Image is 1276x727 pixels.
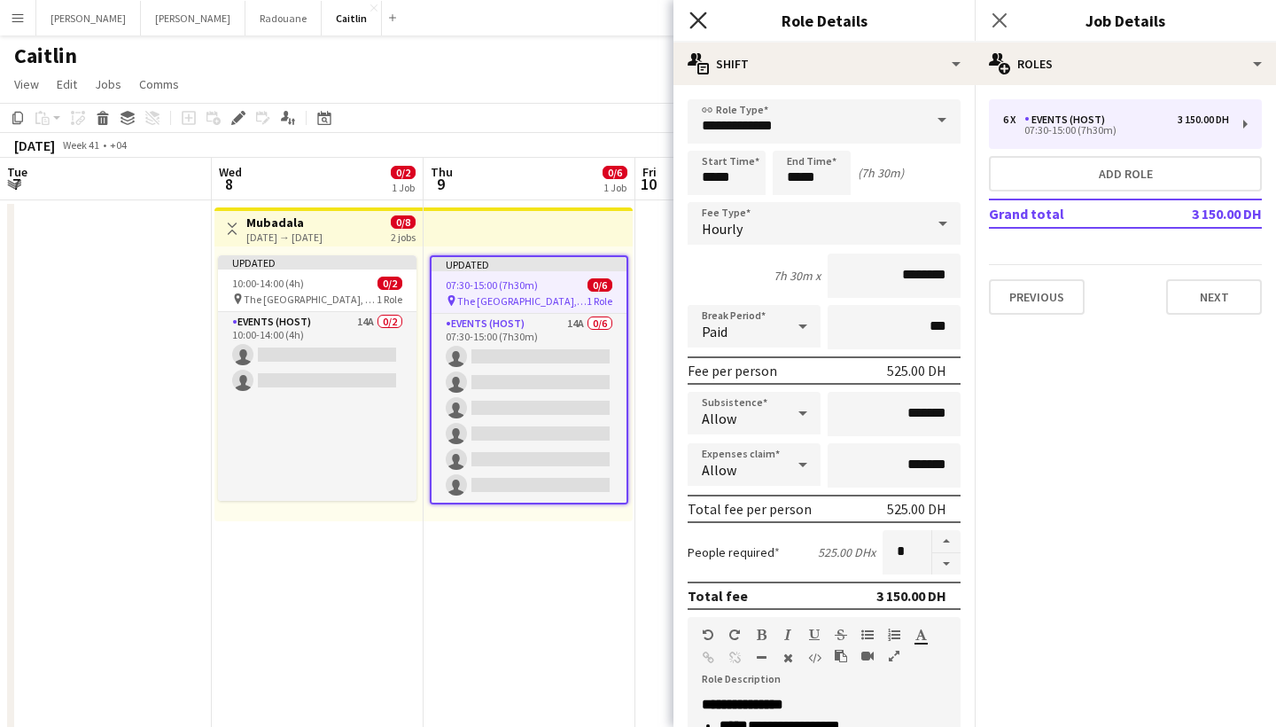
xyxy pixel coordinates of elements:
span: 1 Role [587,294,612,308]
span: Wed [219,164,242,180]
a: Comms [132,73,186,96]
span: 10 [640,174,657,194]
button: Strikethrough [835,628,847,642]
button: [PERSON_NAME] [36,1,141,35]
button: Italic [782,628,794,642]
button: Clear Formatting [782,651,794,665]
button: Text Color [914,628,927,642]
div: (7h 30m) [858,165,904,181]
span: 9 [428,174,453,194]
button: Radouane [245,1,322,35]
h1: Caitlin [14,43,77,69]
span: 8 [216,174,242,194]
span: 7 [4,174,27,194]
div: +04 [110,138,127,152]
div: Updated [218,255,416,270]
span: 1 Role [377,293,402,306]
span: 10:00-14:00 (4h) [232,277,304,290]
button: Previous [989,279,1085,315]
div: 2 jobs [391,229,416,244]
div: Roles [975,43,1276,85]
button: Increase [932,530,961,553]
app-job-card: Updated10:00-14:00 (4h)0/2 The [GEOGRAPHIC_DATA], [GEOGRAPHIC_DATA]1 RoleEvents (Host)14A0/210:00... [218,255,416,501]
div: 525.00 DH [887,362,946,379]
span: Hourly [702,220,743,238]
span: 0/2 [391,166,416,179]
span: 0/6 [587,278,612,292]
span: Allow [702,461,736,479]
span: 07:30-15:00 (7h30m) [446,278,538,292]
div: 7h 30m x [774,268,821,284]
span: Comms [139,76,179,92]
div: 1 Job [603,181,626,194]
button: Fullscreen [888,649,900,663]
button: Redo [728,628,741,642]
td: 3 150.00 DH [1150,199,1262,228]
div: 3 150.00 DH [1178,113,1229,126]
app-card-role: Events (Host)14A0/607:30-15:00 (7h30m) [432,314,626,503]
button: [PERSON_NAME] [141,1,245,35]
span: The [GEOGRAPHIC_DATA], [GEOGRAPHIC_DATA] [244,293,377,306]
app-card-role: Events (Host)14A0/210:00-14:00 (4h) [218,312,416,501]
div: Total fee [688,587,748,605]
div: [DATE] → [DATE] [246,231,323,244]
app-job-card: Updated07:30-15:00 (7h30m)0/6 The [GEOGRAPHIC_DATA], [GEOGRAPHIC_DATA]1 RoleEvents (Host)14A0/607... [430,255,628,504]
td: Grand total [989,199,1150,228]
div: 525.00 DH [887,500,946,518]
span: Tue [7,164,27,180]
span: Jobs [95,76,121,92]
span: 0/6 [603,166,627,179]
div: [DATE] [14,137,55,154]
button: Paste as plain text [835,649,847,663]
div: Updated [432,257,626,271]
span: Week 41 [58,138,103,152]
button: HTML Code [808,651,821,665]
div: 525.00 DH x [818,544,875,560]
div: 6 x [1003,113,1024,126]
a: View [7,73,46,96]
button: Undo [702,628,714,642]
a: Edit [50,73,84,96]
button: Decrease [932,553,961,575]
h3: Job Details [975,9,1276,32]
button: Horizontal Line [755,651,767,665]
button: Next [1166,279,1262,315]
span: 0/8 [391,215,416,229]
span: Thu [431,164,453,180]
h3: Role Details [673,9,975,32]
span: Allow [702,410,736,427]
div: 3 150.00 DH [876,587,946,605]
div: 1 Job [392,181,415,194]
span: View [14,76,39,92]
span: 0/2 [377,277,402,290]
div: 07:30-15:00 (7h30m) [1003,126,1229,135]
label: People required [688,544,780,560]
button: Caitlin [322,1,382,35]
span: Paid [702,323,727,340]
span: Edit [57,76,77,92]
button: Ordered List [888,628,900,642]
div: Fee per person [688,362,777,379]
button: Unordered List [861,628,874,642]
h3: Mubadala [246,215,323,231]
span: The [GEOGRAPHIC_DATA], [GEOGRAPHIC_DATA] [457,294,587,308]
button: Bold [755,628,767,642]
span: Fri [642,164,657,180]
div: Events (Host) [1024,113,1112,126]
button: Insert video [861,649,874,663]
button: Add role [989,156,1262,192]
a: Jobs [88,73,128,96]
button: Underline [808,628,821,642]
div: Total fee per person [688,500,812,518]
div: Shift [673,43,975,85]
